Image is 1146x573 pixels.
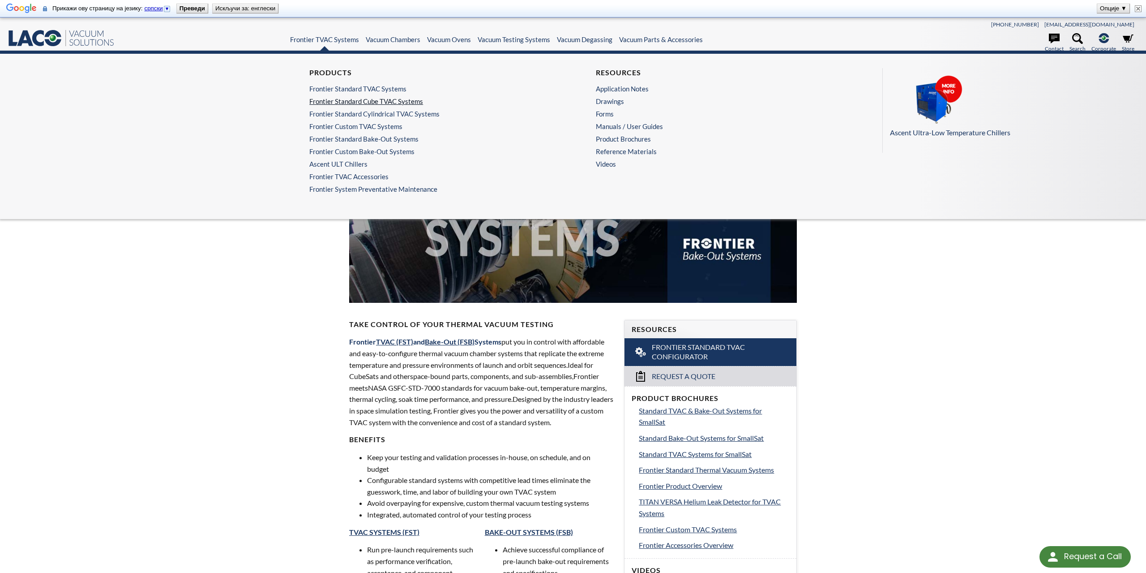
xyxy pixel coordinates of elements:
h4: BENEFITS [349,435,613,444]
a: Frontier Custom Bake-Out Systems [309,147,546,155]
p: put you in control with affordable and easy-to-configure thermal vacuum chamber systems that repl... [349,336,613,428]
h4: Resources [632,325,789,334]
img: round button [1046,550,1060,564]
a: Search [1069,33,1086,53]
button: Преведи [177,4,208,13]
a: Store [1122,33,1134,53]
span: Request a Quote [652,372,715,381]
a: Standard Bake-Out Systems for SmallSat [639,432,789,444]
span: Frontier Standard TVAC Configurator [652,343,772,362]
a: [PHONE_NUMBER] [991,21,1039,28]
a: Frontier Product Overview [639,480,789,492]
span: NASA GSFC-STD-7000 standards for vacuum bake-out, temperature margins, thermal cycling, soak time... [349,383,607,404]
li: Keep your testing and validation processes in-house, on schedule, and on budget [367,452,613,474]
img: Google Преводилац [6,3,37,15]
a: српски [144,5,171,12]
a: Videos [596,160,837,168]
a: Frontier System Preventative Maintenance [309,185,550,193]
a: BAKE-OUT SYSTEMS (FSB) [485,528,573,536]
a: Frontier Accessories Overview [639,539,789,551]
a: Frontier Standard Thermal Vacuum Systems [639,464,789,476]
img: Садржај ове безбедне странице биће послат Google-у на превођење преко безбедне везе. [43,5,47,12]
span: xtreme temperature and pressure environments of launch and orbit sequences. eal for CubeSats and ... [349,349,604,380]
span: TITAN VERSA Helium Leak Detector for TVAC Systems [639,497,781,517]
a: Vacuum Ovens [427,35,471,43]
a: Request a Quote [624,366,796,386]
span: Standard Bake-Out Systems for SmallSat [639,434,764,442]
span: Corporate [1091,44,1116,53]
span: Frontier Accessories Overview [639,541,733,549]
img: Ascent_Chillers_Pods__LVS_.png [890,75,979,125]
h4: Product Brochures [632,394,789,403]
a: Standard TVAC & Bake-Out Systems for SmallSat [639,405,789,428]
a: Standard TVAC Systems for SmallSat [639,448,789,460]
a: Drawings [596,97,832,105]
a: Frontier Custom TVAC Systems [309,122,546,130]
span: Frontier and Systems [349,337,501,346]
a: Frontier Standard TVAC Systems [309,85,546,93]
span: Frontier Custom TVAC Systems [639,525,737,534]
a: Vacuum Degassing [557,35,612,43]
a: Reference Materials [596,147,832,155]
a: Ascent ULT Chillers [309,160,546,168]
a: Contact [1045,33,1064,53]
a: Frontier Standard Bake-Out Systems [309,135,546,143]
span: Standard TVAC Systems for SmallSat [639,450,752,458]
a: [EMAIL_ADDRESS][DOMAIN_NAME] [1044,21,1134,28]
a: Frontier Standard Cube TVAC Systems [309,97,546,105]
a: Frontier Custom TVAC Systems [639,524,789,535]
a: Vacuum Testing Systems [478,35,550,43]
a: Ascent Ultra-Low Temperature Chillers [890,75,1123,138]
a: Frontier TVAC Accessories [309,172,546,181]
b: Преведи [180,5,205,12]
a: Vacuum Parts & Accessories [619,35,703,43]
span: Id [568,361,574,369]
div: Request a Call [1064,546,1122,567]
a: Frontier TVAC Systems [290,35,359,43]
li: Integrated, automated control of your testing process [367,509,613,521]
span: Designed by the industry leaders in space simulation testing, Frontier gives you the power and ve... [349,395,613,426]
li: Avoid overpaying for expensive, custom thermal vacuum testing systems [367,497,613,509]
a: Frontier Standard TVAC Configurator [624,338,796,366]
span: Standard TVAC & Bake-Out Systems for SmallSat [639,406,762,427]
a: TVAC (FST) [376,337,413,346]
div: Request a Call [1039,546,1131,568]
span: space-bound parts, components, and sub-assemblies, [410,372,573,380]
a: Vacuum Chambers [366,35,420,43]
a: Application Notes [596,85,832,93]
p: Ascent Ultra-Low Temperature Chillers [890,127,1123,138]
a: TVAC SYSTEMS (FST) [349,528,419,536]
span: српски [144,5,162,12]
a: Bake-Out (FSB) [425,337,475,346]
span: Frontier Product Overview [639,482,722,490]
a: Frontier Standard Cylindrical TVAC Systems [309,110,546,118]
h4: Resources [596,68,832,78]
h4: Take Control of Your Thermal Vacuum Testing [349,320,613,329]
li: Configurable standard systems with competitive lead times eliminate the guesswork, time, and labo... [367,474,613,497]
span: Frontier Standard Thermal Vacuum Systems [639,465,774,474]
a: Manuals / User Guides [596,122,832,130]
button: Опције ▼ [1097,4,1129,13]
a: TITAN VERSA Helium Leak Detector for TVAC Systems [639,496,789,519]
a: Forms [596,110,832,118]
a: Product Brochures [596,135,832,143]
h4: Products [309,68,546,78]
span: Прикажи ову страницу на језику: [52,5,173,12]
img: Затвори [1135,5,1142,12]
button: Искључи за: енглески [213,4,278,13]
